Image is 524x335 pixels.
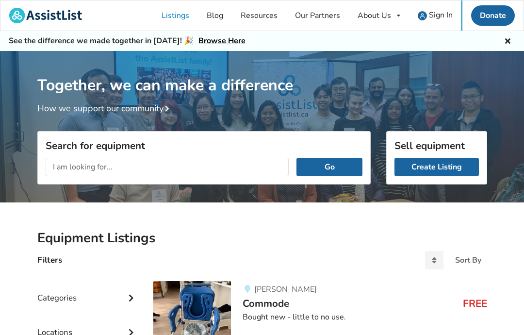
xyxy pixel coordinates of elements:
[37,273,138,308] div: Categories
[37,254,62,266] h4: Filters
[46,139,362,152] h3: Search for equipment
[9,36,246,46] h5: See the difference we made together in [DATE]! 🎉
[358,12,391,19] div: About Us
[153,0,198,31] a: Listings
[394,158,479,176] a: Create Listing
[409,0,461,31] a: user icon Sign In
[232,0,286,31] a: Resources
[463,297,487,310] h3: FREE
[286,0,349,31] a: Our Partners
[296,158,362,176] button: Go
[394,139,479,152] h3: Sell equipment
[243,312,487,323] div: Bought new - little to no use.
[37,102,173,114] a: How we support our community
[455,256,481,264] div: Sort By
[37,230,487,247] h2: Equipment Listings
[198,35,246,46] a: Browse Here
[254,284,317,295] span: [PERSON_NAME]
[198,0,232,31] a: Blog
[243,297,289,310] span: Commode
[418,11,427,20] img: user icon
[471,5,515,26] a: Donate
[9,8,82,23] img: assistlist-logo
[37,51,487,95] h1: Together, we can make a difference
[46,158,289,176] input: I am looking for...
[429,10,453,20] span: Sign In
